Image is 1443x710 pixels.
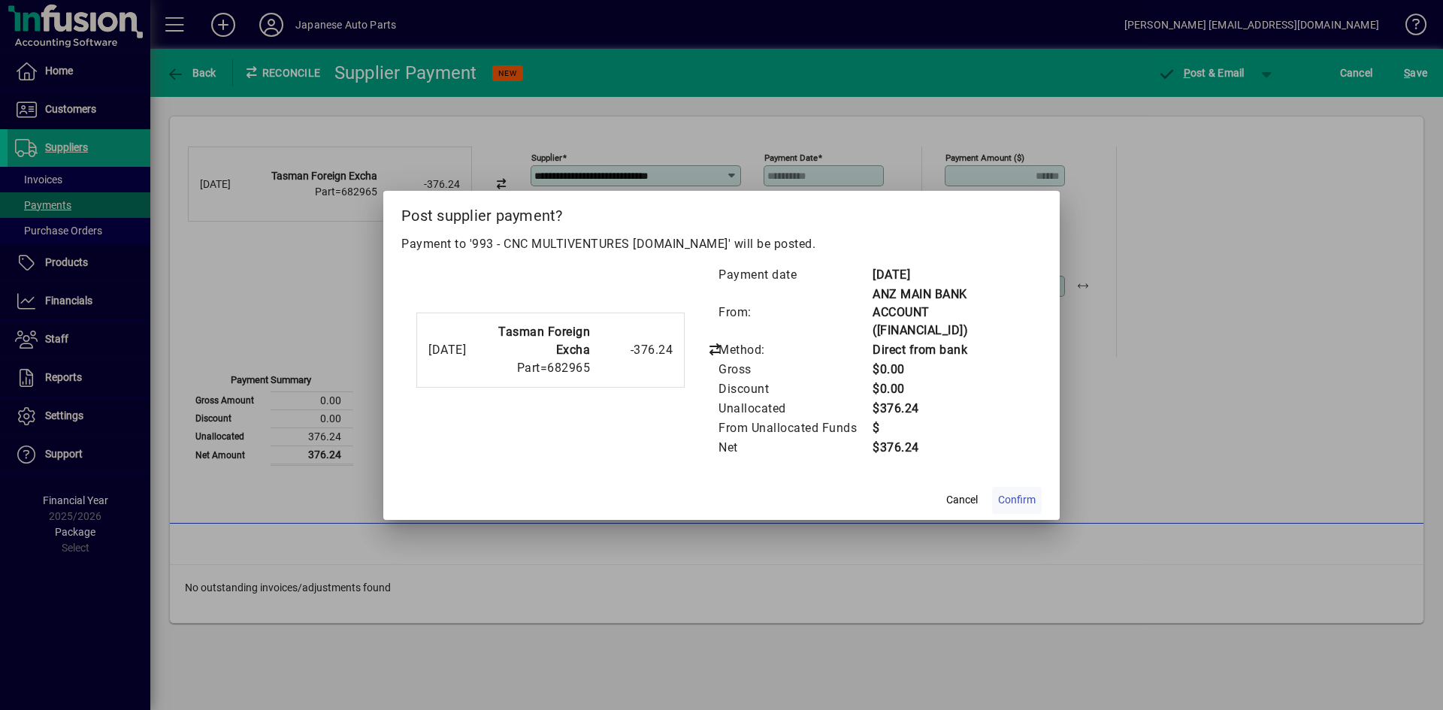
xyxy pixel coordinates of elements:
td: Gross [718,360,872,379]
td: From: [718,285,872,340]
td: Net [718,438,872,458]
h2: Post supplier payment? [383,191,1060,234]
strong: Tasman Foreign Excha [498,325,590,357]
span: Cancel [946,492,978,508]
td: $ [872,418,1027,438]
td: Method: [718,340,872,360]
td: [DATE] [872,265,1027,285]
td: $376.24 [872,438,1027,458]
span: Confirm [998,492,1036,508]
td: Direct from bank [872,340,1027,360]
td: $0.00 [872,379,1027,399]
td: Payment date [718,265,872,285]
p: Payment to '993 - CNC MULTIVENTURES [DOMAIN_NAME]' will be posted. [401,235,1042,253]
td: $376.24 [872,399,1027,418]
td: Discount [718,379,872,399]
div: -376.24 [597,341,673,359]
td: ANZ MAIN BANK ACCOUNT ([FINANCIAL_ID]) [872,285,1027,340]
td: From Unallocated Funds [718,418,872,438]
span: Part=682965 [517,361,591,375]
div: [DATE] [428,341,476,359]
td: Unallocated [718,399,872,418]
td: $0.00 [872,360,1027,379]
button: Confirm [992,487,1042,514]
button: Cancel [938,487,986,514]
